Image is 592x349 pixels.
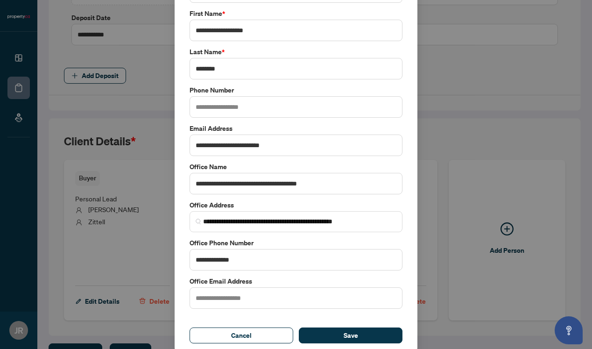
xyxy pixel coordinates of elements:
button: Cancel [190,328,293,343]
label: Office Address [190,200,402,210]
label: Last Name [190,47,402,57]
label: Office Name [190,162,402,172]
button: Open asap [555,316,583,344]
label: Office Email Address [190,276,402,286]
label: First Name [190,8,402,19]
label: Phone Number [190,85,402,95]
label: Email Address [190,123,402,134]
img: search_icon [196,219,201,224]
span: Save [344,328,358,343]
button: Save [299,328,402,343]
span: Cancel [231,328,252,343]
label: Office Phone Number [190,238,402,248]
